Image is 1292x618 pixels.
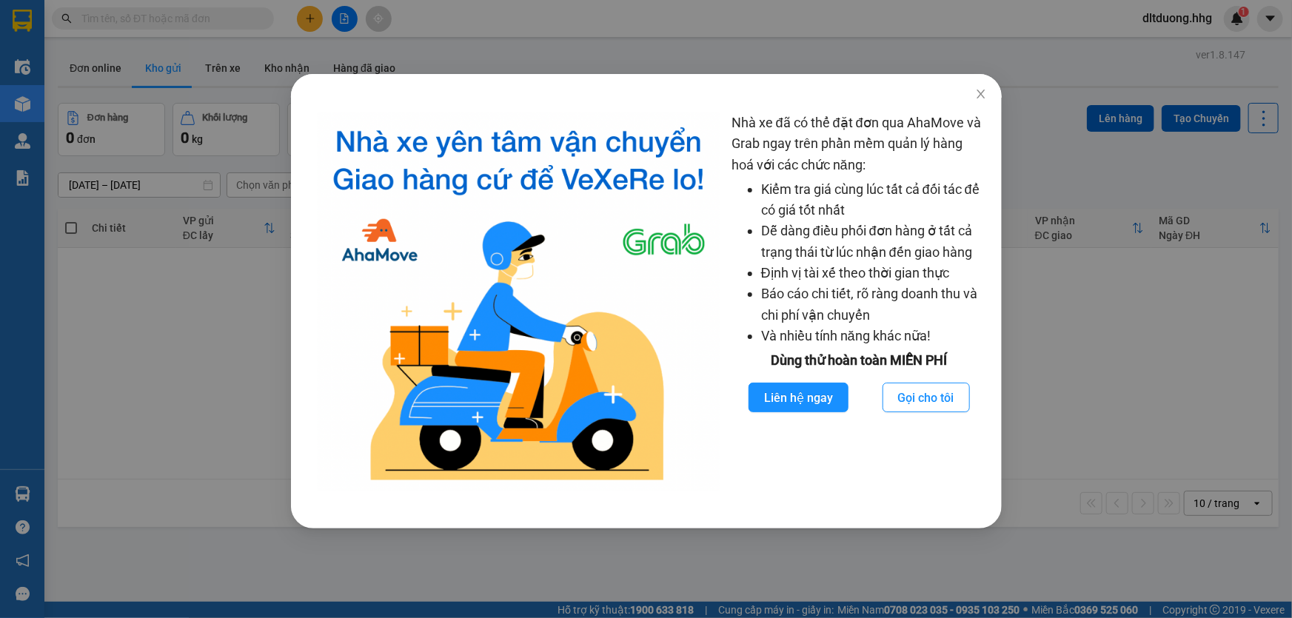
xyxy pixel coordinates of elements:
img: logo [318,112,720,491]
li: Dễ dàng điều phối đơn hàng ở tất cả trạng thái từ lúc nhận đến giao hàng [760,221,986,263]
button: Liên hệ ngay [748,383,848,412]
li: Định vị tài xế theo thời gian thực [760,263,986,283]
span: Liên hệ ngay [763,389,832,407]
div: Nhà xe đã có thể đặt đơn qua AhaMove và Grab ngay trên phần mềm quản lý hàng hoá với các chức năng: [731,112,986,491]
span: close [974,88,986,100]
span: Gọi cho tôi [897,389,954,407]
div: Dùng thử hoàn toàn MIỄN PHÍ [731,350,986,371]
li: Kiểm tra giá cùng lúc tất cả đối tác để có giá tốt nhất [760,179,986,221]
button: Gọi cho tôi [882,383,969,412]
li: Báo cáo chi tiết, rõ ràng doanh thu và chi phí vận chuyển [760,283,986,326]
li: Và nhiều tính năng khác nữa! [760,326,986,346]
button: Close [960,74,1001,115]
